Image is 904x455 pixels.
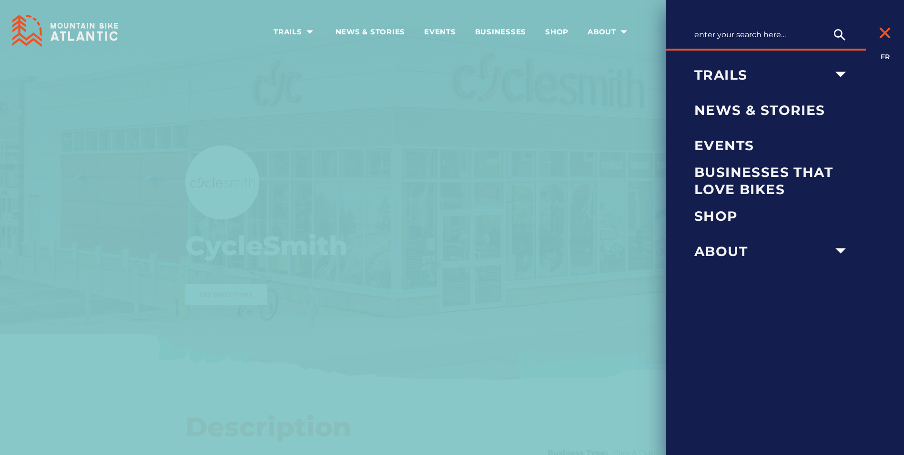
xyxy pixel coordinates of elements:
span: About [694,243,830,260]
a: Businesses that love bikes [694,163,852,198]
a: News & Stories [694,93,852,128]
ion-icon: search [832,27,847,42]
span: Shop [694,207,852,225]
ion-icon: arrow dropdown [830,240,851,261]
span: Trails [274,27,316,37]
a: Trails [694,57,830,93]
a: About [694,234,830,269]
span: Shop [545,27,569,37]
span: News & Stories [335,27,406,37]
span: About [588,27,630,37]
ion-icon: arrow dropdown [617,25,630,39]
ion-icon: arrow dropdown [303,25,316,39]
input: Enter your search here… [694,25,852,44]
a: Shop [694,198,852,234]
a: FR [881,52,890,61]
span: Events [694,137,852,154]
ion-icon: arrow dropdown [830,64,851,85]
button: search [828,25,852,44]
span: Businesses [475,27,527,37]
a: Events [694,128,852,163]
span: Events [424,27,456,37]
span: News & Stories [694,102,852,119]
span: Trails [694,66,830,83]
